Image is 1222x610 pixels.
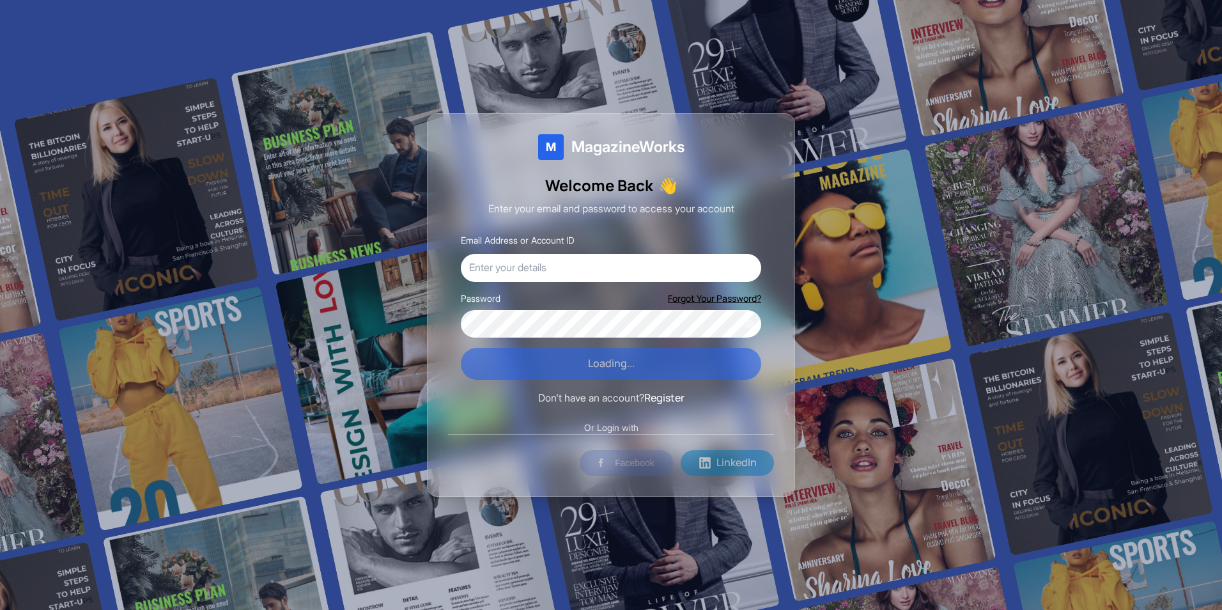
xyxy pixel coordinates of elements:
[461,292,500,305] label: Password
[644,390,684,407] button: Register
[546,138,556,156] span: M
[681,450,774,476] button: LinkedIn
[668,292,761,305] button: Forgot Your Password?
[448,201,774,217] p: Enter your email and password to access your account
[658,175,677,196] span: Waving hand
[580,450,673,476] button: Facebook
[571,137,684,157] span: MagazineWorks
[461,348,761,380] button: Loading...
[442,449,578,477] iframe: Sign in with Google Button
[448,175,774,196] h1: Welcome Back
[742,318,754,329] button: Show password
[716,455,757,471] span: LinkedIn
[576,421,646,434] span: Or Login with
[538,391,644,404] span: Don't have an account?
[461,254,761,282] input: Enter your details
[461,235,575,246] label: Email Address or Account ID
